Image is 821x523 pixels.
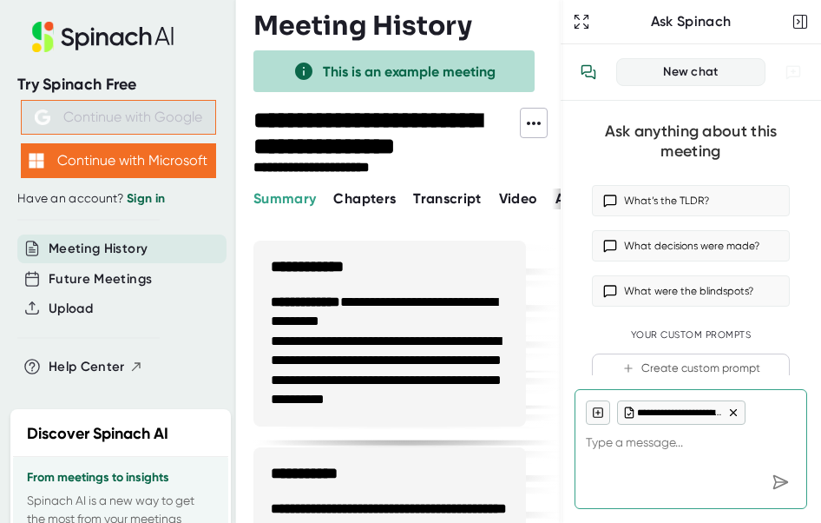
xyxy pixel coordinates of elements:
button: Chapters [333,189,396,209]
a: Sign in [127,191,165,206]
h3: From meetings to insights [27,471,214,485]
div: Have an account? [17,191,219,207]
button: Ask Spinach [555,189,637,209]
span: Summary [253,190,316,207]
div: Send message [765,467,796,498]
button: What’s the TLDR? [592,185,790,216]
div: Try Spinach Free [17,75,219,95]
button: Summary [253,189,316,209]
div: New chat [627,64,754,80]
button: View conversation history [571,55,606,89]
div: Your Custom Prompts [592,329,790,341]
button: Expand to Ask Spinach page [569,10,594,34]
span: Ask Spinach [555,190,637,207]
button: What were the blindspots? [592,275,790,307]
span: Chapters [333,190,396,207]
span: Help Center [49,357,125,377]
button: Upload [49,299,93,319]
button: Future Meetings [49,269,152,289]
button: Help Center [49,357,143,377]
span: Transcript [413,190,482,207]
span: Video [499,190,538,207]
img: Aehbyd4JwY73AAAAAElFTkSuQmCC [35,109,50,125]
button: Continue with Microsoft [21,143,216,178]
button: Continue with Google [21,100,216,135]
button: Meeting History [49,239,148,259]
span: This is an example meeting [323,63,496,80]
button: Close conversation sidebar [788,10,812,34]
h2: Discover Spinach AI [27,422,168,446]
button: Create custom prompt [592,354,790,384]
div: Ask anything about this meeting [592,122,790,161]
button: Video [499,189,538,209]
button: What decisions were made? [592,230,790,261]
button: Transcript [413,189,482,209]
div: Ask Spinach [594,13,788,30]
h3: Meeting History [253,10,472,42]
